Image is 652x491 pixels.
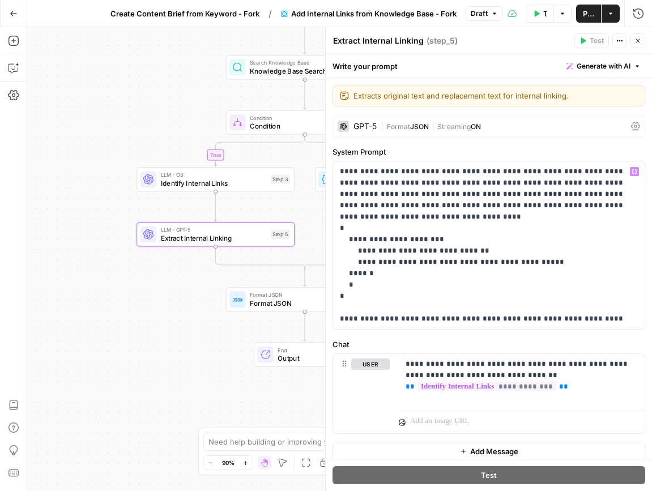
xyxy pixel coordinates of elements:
span: LLM · O3 [161,170,267,178]
button: Create Content Brief from Keyword - Fork [104,5,266,23]
g: Edge from step_38 to end [303,312,306,341]
div: LLM · GPT-5Extract Internal LinkingStep 5 [137,222,295,246]
g: Edge from step_5 to step_46-conditional-end [216,246,305,270]
g: Edge from step_2 to step_46 [303,80,306,109]
span: Create Content Brief from Keyword - Fork [110,8,259,19]
span: Identify Internal Links [161,178,267,188]
div: EndOutput [226,342,384,366]
div: LLM · O3Identify Internal LinksStep 3 [137,167,295,191]
span: Draft [471,8,488,19]
button: Test Workflow [526,5,553,23]
div: ConditionConditionStep 46 [226,110,384,134]
button: Publish [576,5,601,23]
g: Edge from step_46 to step_3 [214,135,305,166]
span: | [381,120,387,131]
g: Edge from step_3 to step_5 [214,191,217,221]
div: GPT-5 [353,122,377,130]
span: Condition [250,121,352,131]
span: Streaming [437,122,471,131]
textarea: Extracts original text and replacement text for internal linking. [353,90,638,101]
span: Format JSON [250,291,353,299]
button: Add Internal Links from Knowledge Base - Fork [274,5,463,23]
div: Step 3 [271,175,290,184]
span: Test [590,36,604,46]
span: Test Workflow [543,8,547,19]
label: Chat [333,339,645,350]
g: Edge from step_46-conditional-end to step_38 [303,267,306,286]
span: Publish [583,8,594,19]
button: Add Message [333,443,645,460]
span: Add Internal Links from Knowledge Base - Fork [291,8,457,19]
span: | [429,120,437,131]
div: Step 5 [271,230,290,239]
div: Format JSONFormat JSONStep 38 [226,287,384,311]
button: user [351,358,390,370]
div: user [333,354,390,433]
span: Condition [250,114,352,122]
div: Search Knowledge BaseKnowledge Base SearchStep 2 [226,55,384,79]
div: Write your prompt [326,54,652,78]
button: Generate with AI [562,59,645,74]
span: Format JSON [250,298,353,308]
span: Output [278,353,347,363]
span: ( step_5 ) [427,35,458,46]
textarea: Extract Internal Linking [333,35,424,46]
span: 90% [222,458,235,467]
span: Knowledge Base Search [250,66,356,76]
span: End [278,346,347,354]
span: JSON [410,122,429,131]
button: Test [574,33,609,48]
span: ON [471,122,481,131]
div: Write Liquid TextWrite Liquid TextStep 50 [315,167,473,191]
span: / [269,7,272,20]
span: Format [387,122,410,131]
g: Edge from start to step_2 [303,24,306,54]
span: LLM · GPT-5 [161,226,267,234]
label: System Prompt [333,146,645,157]
button: Test [333,466,645,484]
span: Add Message [470,446,518,457]
span: Extract Internal Linking [161,233,267,243]
span: Generate with AI [577,61,630,71]
button: Draft [466,6,503,21]
span: Search Knowledge Base [250,59,356,67]
span: Test [481,469,497,481]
